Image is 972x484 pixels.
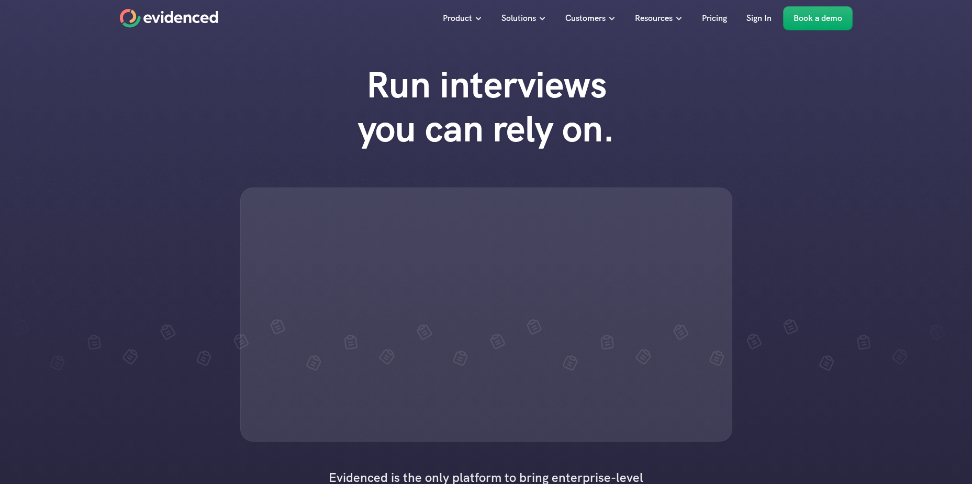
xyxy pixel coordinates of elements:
p: Resources [635,12,673,25]
p: Customers [565,12,606,25]
a: Book a demo [783,6,853,30]
h1: Run interviews you can rely on. [337,63,635,151]
a: Pricing [694,6,735,30]
p: Pricing [702,12,727,25]
a: Home [120,9,218,28]
p: Product [443,12,472,25]
p: Sign In [746,12,772,25]
a: Sign In [739,6,779,30]
p: Solutions [501,12,536,25]
p: Book a demo [794,12,842,25]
